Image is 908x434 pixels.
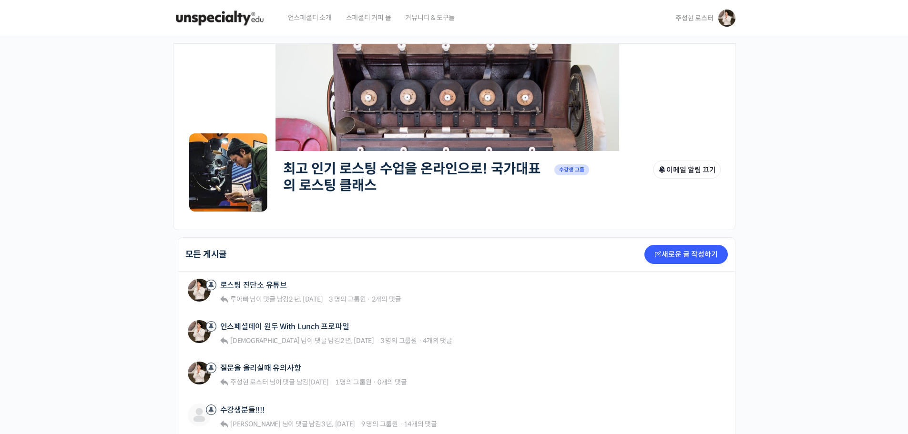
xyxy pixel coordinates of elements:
[340,336,374,345] a: 2 년, [DATE]
[230,378,268,386] span: 주성현 로스터
[229,420,281,428] a: [PERSON_NAME]
[220,322,349,331] a: 언스페셜데이 원두 With Lunch 프로파일
[229,336,374,345] span: 님이 댓글 남김
[335,378,372,386] span: 1 명의 그룹원
[220,405,265,414] a: 수강생분들!!!!
[423,336,452,345] span: 4개의 댓글
[554,164,590,175] span: 수강생 그룹
[229,378,329,386] span: 님이 댓글 남김
[229,378,268,386] a: 주성현 로스터
[220,281,287,290] a: 로스팅 진단소 유튜브
[377,378,407,386] span: 0개의 댓글
[399,420,403,428] span: ·
[229,295,323,303] span: 님이 댓글 남김
[367,295,370,303] span: ·
[418,336,422,345] span: ·
[283,160,541,194] a: 최고 인기 로스팅 수업을 온라인으로! 국가대표의 로스팅 클래스
[289,295,323,303] a: 2 년, [DATE]
[229,295,248,303] a: 루아빠
[220,363,301,373] a: 질문을 올리실때 유의사항
[229,420,355,428] span: 님이 댓글 남김
[653,161,721,179] button: 이메일 알림 끄기
[361,420,398,428] span: 9 명의 그룹원
[373,378,376,386] span: ·
[329,295,366,303] span: 3 명의 그룹원
[185,250,227,259] h2: 모든 게시글
[230,295,248,303] span: 루아빠
[321,420,355,428] a: 3 년, [DATE]
[380,336,417,345] span: 3 명의 그룹원
[230,336,300,345] span: [DEMOGRAPHIC_DATA]
[229,336,299,345] a: [DEMOGRAPHIC_DATA]
[188,132,269,213] img: Group logo of 최고 인기 로스팅 수업을 온라인으로! 국가대표의 로스팅 클래스
[404,420,437,428] span: 14개의 댓글
[230,420,281,428] span: [PERSON_NAME]
[372,295,401,303] span: 2개의 댓글
[308,378,329,386] a: [DATE]
[644,245,728,264] a: 새로운 글 작성하기
[675,14,713,22] span: 주성현 로스터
